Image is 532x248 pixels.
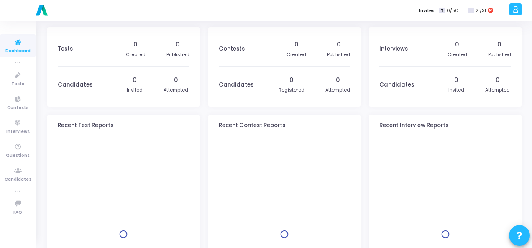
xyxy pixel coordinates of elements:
h3: Recent Test Reports [58,122,113,129]
div: Invited [127,87,143,94]
span: I [468,8,473,14]
div: Published [166,51,189,58]
div: 0 [133,40,138,49]
div: Attempted [164,87,188,94]
div: Registered [279,87,304,94]
h3: Candidates [379,82,414,88]
h3: Candidates [58,82,92,88]
div: 0 [455,40,459,49]
h3: Recent Contest Reports [219,122,285,129]
div: 0 [133,76,137,84]
h3: Tests [58,46,73,52]
span: T [439,8,445,14]
div: 0 [454,76,458,84]
div: Attempted [325,87,350,94]
div: Created [286,51,306,58]
div: Created [448,51,467,58]
span: 0/50 [447,7,458,14]
div: Invited [448,87,464,94]
div: 0 [174,76,178,84]
img: logo [33,2,50,19]
div: 0 [496,76,500,84]
div: Attempted [485,87,510,94]
div: Published [327,51,350,58]
label: Invites: [419,7,436,14]
span: FAQ [13,209,22,216]
span: Tests [11,81,24,88]
div: Created [126,51,146,58]
h3: Contests [219,46,245,52]
span: Contests [7,105,28,112]
span: Questions [6,152,30,159]
div: 0 [289,76,294,84]
span: 21/31 [476,7,486,14]
h3: Recent Interview Reports [379,122,448,129]
span: Dashboard [5,48,31,55]
div: 0 [294,40,299,49]
span: Candidates [5,176,31,183]
h3: Interviews [379,46,408,52]
div: 0 [176,40,180,49]
span: Interviews [6,128,30,136]
span: | [463,6,464,15]
div: 0 [337,40,341,49]
h3: Candidates [219,82,253,88]
div: 0 [497,40,501,49]
div: 0 [336,76,340,84]
div: Published [488,51,511,58]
